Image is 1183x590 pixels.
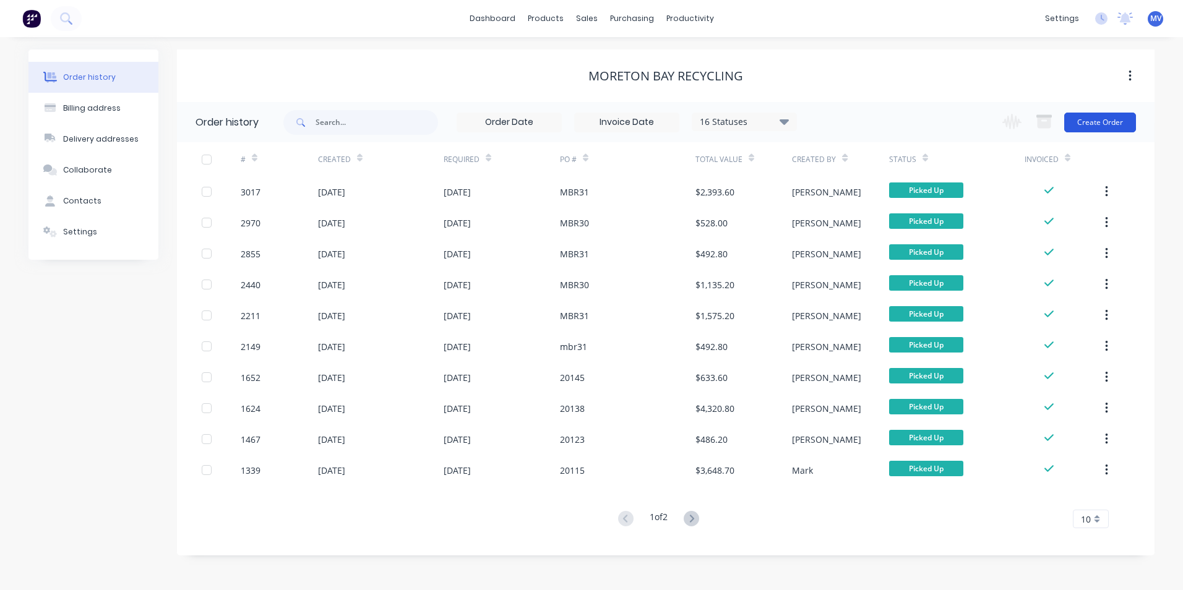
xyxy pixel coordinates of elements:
div: Order history [63,72,116,83]
div: 3017 [241,186,260,199]
span: MV [1150,13,1161,24]
span: Picked Up [889,213,963,229]
div: [DATE] [318,433,345,446]
div: [DATE] [444,371,471,384]
button: Collaborate [28,155,158,186]
div: 20138 [560,402,585,415]
div: Status [889,154,916,165]
div: 20123 [560,433,585,446]
div: [DATE] [444,309,471,322]
div: 2855 [241,247,260,260]
div: [DATE] [444,340,471,353]
div: Invoiced [1025,142,1102,176]
div: 20145 [560,371,585,384]
div: $492.80 [695,247,728,260]
div: Status [889,142,1025,176]
span: Picked Up [889,182,963,198]
div: [DATE] [318,186,345,199]
div: $4,320.80 [695,402,734,415]
div: 20115 [560,464,585,477]
div: Order history [196,115,259,130]
div: Billing address [63,103,121,114]
div: Delivery addresses [63,134,139,145]
div: [DATE] [444,278,471,291]
span: Picked Up [889,430,963,445]
div: [DATE] [444,216,471,229]
span: Picked Up [889,306,963,322]
div: [DATE] [318,402,345,415]
span: Picked Up [889,461,963,476]
div: [DATE] [318,278,345,291]
div: MBR31 [560,309,589,322]
div: MBR30 [560,278,589,291]
div: $633.60 [695,371,728,384]
div: MBR30 [560,216,589,229]
button: Delivery addresses [28,124,158,155]
div: $2,393.60 [695,186,734,199]
div: 1467 [241,433,260,446]
div: [DATE] [318,340,345,353]
div: MBR31 [560,247,589,260]
div: [PERSON_NAME] [792,433,861,446]
button: Billing address [28,93,158,124]
div: MBR31 [560,186,589,199]
div: [PERSON_NAME] [792,186,861,199]
div: Contacts [63,195,101,207]
div: 2211 [241,309,260,322]
span: Picked Up [889,275,963,291]
div: $1,575.20 [695,309,734,322]
div: Required [444,142,560,176]
div: [PERSON_NAME] [792,309,861,322]
div: Moreton Bay Recycling [588,69,743,83]
div: 1652 [241,371,260,384]
div: PO # [560,154,577,165]
div: Required [444,154,480,165]
span: Picked Up [889,337,963,353]
div: [DATE] [444,186,471,199]
div: Created [318,142,444,176]
div: PO # [560,142,695,176]
img: Factory [22,9,41,28]
div: Created By [792,142,888,176]
div: [DATE] [444,247,471,260]
input: Invoice Date [575,113,679,132]
div: $492.80 [695,340,728,353]
div: [DATE] [444,402,471,415]
span: Picked Up [889,368,963,383]
div: [PERSON_NAME] [792,371,861,384]
button: Contacts [28,186,158,216]
div: [DATE] [318,309,345,322]
div: Total Value [695,142,792,176]
div: [PERSON_NAME] [792,402,861,415]
div: settings [1039,9,1085,28]
div: [PERSON_NAME] [792,278,861,291]
button: Order history [28,62,158,93]
div: 2149 [241,340,260,353]
div: [DATE] [318,247,345,260]
a: dashboard [463,9,522,28]
button: Settings [28,216,158,247]
div: [DATE] [318,371,345,384]
div: [PERSON_NAME] [792,247,861,260]
div: 1339 [241,464,260,477]
div: Total Value [695,154,742,165]
div: [DATE] [444,464,471,477]
div: Collaborate [63,165,112,176]
div: [PERSON_NAME] [792,216,861,229]
div: 16 Statuses [692,115,796,129]
div: $528.00 [695,216,728,229]
div: productivity [660,9,720,28]
div: $3,648.70 [695,464,734,477]
button: Create Order [1064,113,1136,132]
div: [DATE] [318,464,345,477]
div: # [241,154,246,165]
div: 2440 [241,278,260,291]
div: [PERSON_NAME] [792,340,861,353]
div: 1624 [241,402,260,415]
div: sales [570,9,604,28]
div: products [522,9,570,28]
input: Search... [316,110,438,135]
div: [DATE] [318,216,345,229]
span: 10 [1081,513,1091,526]
div: # [241,142,318,176]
